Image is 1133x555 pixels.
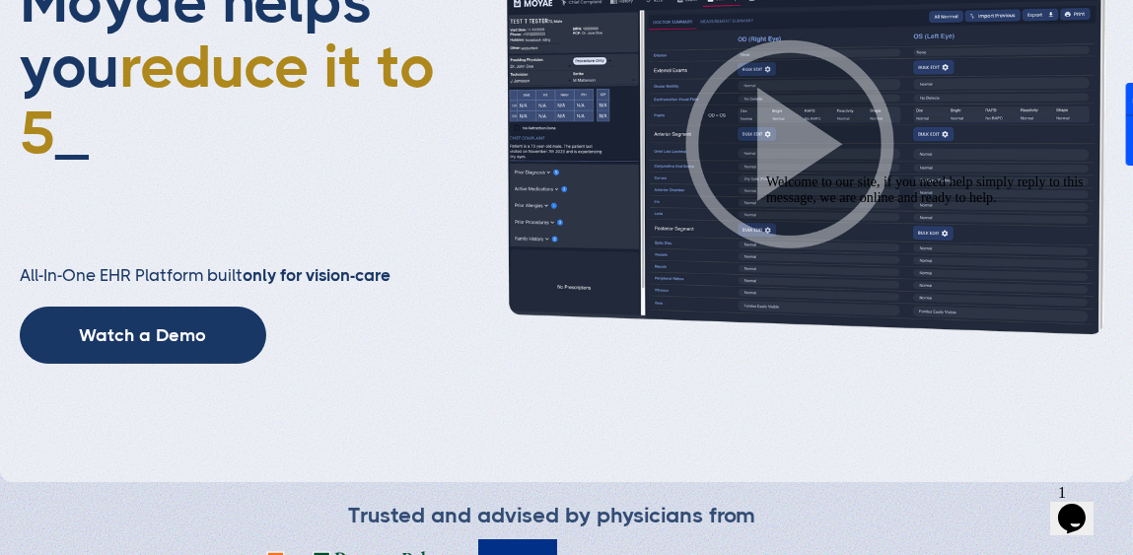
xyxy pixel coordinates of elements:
[20,307,266,364] a: Watch a Demo
[20,33,435,166] span: reduce it to 5
[348,502,755,529] div: Trusted and advised by physicians from
[55,99,89,167] span: _
[8,8,325,38] span: Welcome to our site, if you need help simply reply to this message, we are online and ready to help.
[758,167,1113,466] iframe: To enrich screen reader interactions, please activate Accessibility in Grammarly extension settings
[20,265,465,287] h2: All-In-One EHR Platform built
[1050,476,1113,535] iframe: chat widget
[8,8,363,39] div: Welcome to our site, if you need help simply reply to this message, we are online and ready to help.
[243,265,390,285] strong: only for vision-care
